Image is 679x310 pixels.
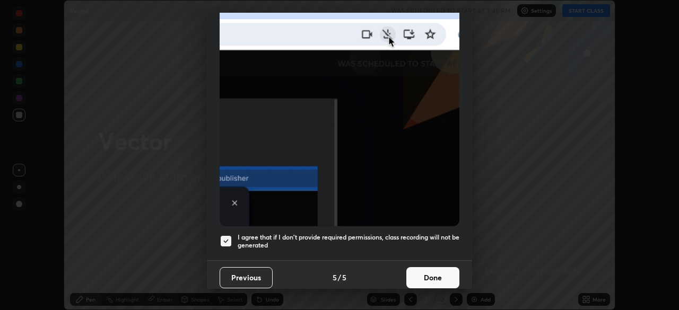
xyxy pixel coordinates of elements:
[406,267,459,288] button: Done
[342,272,346,283] h4: 5
[238,233,459,250] h5: I agree that if I don't provide required permissions, class recording will not be generated
[333,272,337,283] h4: 5
[338,272,341,283] h4: /
[220,267,273,288] button: Previous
